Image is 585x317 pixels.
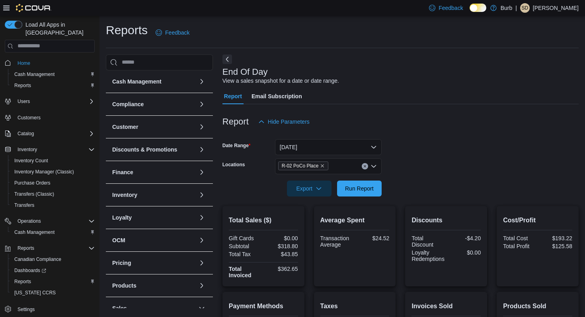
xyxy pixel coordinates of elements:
span: Reports [14,243,95,253]
button: Transfers (Classic) [8,189,98,200]
h2: Total Sales ($) [229,216,298,225]
a: Settings [14,305,38,314]
button: Transfers [8,200,98,211]
span: Customers [18,115,41,121]
span: Email Subscription [252,88,302,104]
div: Total Tax [229,251,262,257]
p: Burb [501,3,513,13]
button: Operations [14,216,44,226]
button: Open list of options [370,163,377,169]
a: Purchase Orders [11,178,54,188]
button: Reports [8,80,98,91]
div: $0.00 [265,235,298,241]
a: Inventory Count [11,156,51,165]
div: Total Discount [411,235,445,248]
div: $43.85 [265,251,298,257]
span: Run Report [345,185,374,193]
a: Transfers (Classic) [11,189,57,199]
button: Discounts & Promotions [112,146,195,154]
span: Transfers (Classic) [11,189,95,199]
p: | [515,3,517,13]
button: Export [287,181,331,196]
input: Dark Mode [470,4,486,12]
a: Canadian Compliance [11,255,64,264]
h3: End Of Day [222,67,268,77]
button: Customer [197,122,207,132]
h2: Taxes [320,301,390,311]
div: $362.65 [265,266,298,272]
span: SD [522,3,528,13]
span: Dashboards [14,267,46,274]
span: Reports [18,245,34,251]
h3: OCM [112,236,125,244]
button: Reports [8,276,98,287]
button: Sales [197,303,207,313]
button: Operations [2,216,98,227]
button: Reports [14,243,37,253]
div: $24.52 [356,235,389,241]
button: OCM [197,235,207,245]
a: Reports [11,277,34,286]
button: Cash Management [112,78,195,86]
button: Reports [2,243,98,254]
h3: Inventory [112,191,137,199]
button: Settings [2,303,98,315]
h3: Discounts & Promotions [112,146,177,154]
h2: Average Spent [320,216,390,225]
span: Home [14,58,95,68]
button: Cash Management [197,77,207,86]
h2: Invoices Sold [411,301,481,311]
button: Compliance [197,99,207,109]
span: [US_STATE] CCRS [14,290,56,296]
div: $0.00 [448,249,481,256]
h2: Payment Methods [229,301,298,311]
span: Inventory Count [11,156,95,165]
h2: Discounts [411,216,481,225]
span: Canadian Compliance [11,255,95,264]
div: $193.22 [539,235,572,241]
p: [PERSON_NAME] [533,3,579,13]
span: Home [18,60,30,66]
button: Clear input [362,163,368,169]
button: Products [197,281,207,290]
span: Catalog [18,130,34,137]
button: Customers [2,112,98,123]
span: Purchase Orders [14,180,51,186]
button: Inventory Manager (Classic) [8,166,98,177]
button: Finance [112,168,195,176]
button: Cash Management [8,69,98,80]
h3: Report [222,117,249,126]
strong: Total Invoiced [229,266,252,278]
span: Inventory [14,145,95,154]
label: Date Range [222,142,251,149]
span: Purchase Orders [11,178,95,188]
div: Transaction Average [320,235,353,248]
a: Reports [11,81,34,90]
button: Canadian Compliance [8,254,98,265]
button: [DATE] [275,139,382,155]
span: Cash Management [14,71,55,78]
button: Hide Parameters [255,114,313,130]
span: Reports [11,277,95,286]
span: Transfers [14,202,34,208]
span: Washington CCRS [11,288,95,298]
span: Users [18,98,30,105]
a: Cash Management [11,228,58,237]
div: Total Profit [503,243,536,249]
button: Catalog [14,129,37,138]
span: Cash Management [11,70,95,79]
a: Dashboards [8,265,98,276]
span: Report [224,88,242,104]
div: View a sales snapshot for a date or date range. [222,77,339,85]
button: Pricing [112,259,195,267]
button: Loyalty [112,214,195,222]
a: Cash Management [11,70,58,79]
span: Feedback [439,4,463,12]
span: Catalog [14,129,95,138]
a: Dashboards [11,266,49,275]
h3: Pricing [112,259,131,267]
button: Home [2,57,98,69]
button: Users [14,97,33,106]
button: Cash Management [8,227,98,238]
